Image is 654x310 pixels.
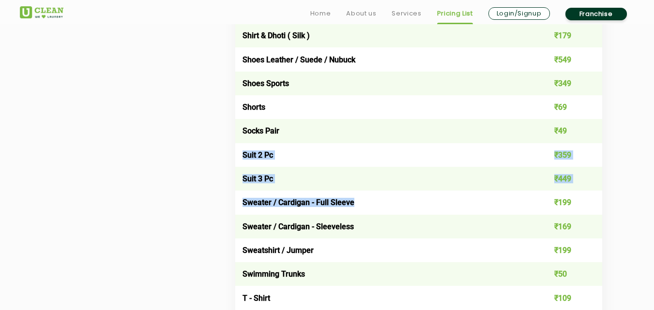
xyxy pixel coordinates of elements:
[529,72,602,95] td: ₹349
[529,95,602,119] td: ₹69
[529,47,602,71] td: ₹549
[529,215,602,238] td: ₹169
[488,7,550,20] a: Login/Signup
[235,238,529,262] td: Sweatshirt / Jumper
[565,8,627,20] a: Franchise
[529,24,602,47] td: ₹179
[235,215,529,238] td: Sweater / Cardigan - Sleeveless
[235,167,529,191] td: Suit 3 Pc
[437,8,473,19] a: Pricing List
[529,238,602,262] td: ₹199
[235,143,529,167] td: Suit 2 Pc
[529,286,602,310] td: ₹109
[235,119,529,143] td: Socks Pair
[235,95,529,119] td: Shorts
[392,8,421,19] a: Services
[235,47,529,71] td: Shoes Leather / Suede / Nubuck
[235,24,529,47] td: Shirt & Dhoti ( Silk )
[20,6,63,18] img: UClean Laundry and Dry Cleaning
[346,8,376,19] a: About us
[235,72,529,95] td: Shoes Sports
[529,262,602,286] td: ₹50
[310,8,331,19] a: Home
[235,286,529,310] td: T - Shirt
[235,191,529,214] td: Sweater / Cardigan - Full Sleeve
[529,167,602,191] td: ₹449
[529,191,602,214] td: ₹199
[529,119,602,143] td: ₹49
[529,143,602,167] td: ₹359
[235,262,529,286] td: Swimming Trunks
